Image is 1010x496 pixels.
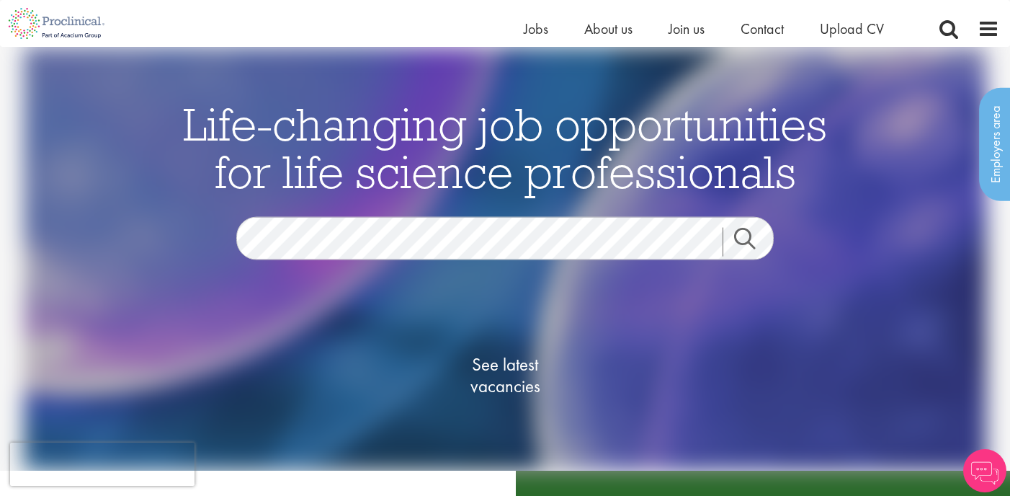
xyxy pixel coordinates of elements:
iframe: reCAPTCHA [10,443,195,486]
span: See latest vacancies [433,354,577,397]
img: candidate home [24,47,986,471]
img: Chatbot [963,449,1006,492]
a: Jobs [524,19,548,38]
a: Join us [669,19,705,38]
a: Job search submit button [723,228,785,257]
span: Life-changing job opportunities for life science professionals [183,95,827,200]
a: About us [584,19,633,38]
a: Contact [741,19,784,38]
a: See latestvacancies [433,296,577,455]
a: Upload CV [820,19,884,38]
